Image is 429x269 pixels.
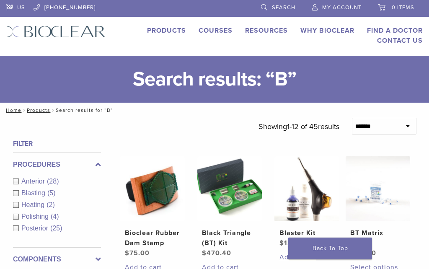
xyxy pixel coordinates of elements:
label: Procedures [13,160,101,170]
span: Polishing [21,213,51,220]
span: 1-12 of 45 [287,122,318,131]
a: Home [3,107,21,113]
a: Back To Top [288,238,372,259]
a: Products [147,26,186,35]
a: Products [27,107,50,113]
a: Contact Us [377,36,423,45]
bdi: 75.00 [125,249,150,257]
span: Blasting [21,189,47,197]
img: BT Matrix Series [346,156,411,221]
a: Why Bioclear [300,26,354,35]
a: Add to cart: “Blaster Kit” [279,252,334,262]
span: Search [272,4,295,11]
span: 0 items [392,4,414,11]
span: $ [202,249,207,257]
span: (2) [47,201,55,208]
h2: Blaster Kit [279,228,334,238]
a: Blaster KitBlaster Kit $1,574.66 [274,156,339,248]
label: Components [13,254,101,264]
img: Bioclear [6,26,106,38]
span: Anterior [21,178,47,185]
span: (5) [47,189,56,197]
p: Showing results [258,118,339,135]
span: (25) [50,225,62,232]
span: Posterior [21,225,50,232]
img: Bioclear Rubber Dam Stamp [120,156,185,221]
span: $ [279,239,284,247]
h2: Black Triangle (BT) Kit [202,228,257,248]
a: Bioclear Rubber Dam StampBioclear Rubber Dam Stamp $75.00 [120,156,185,258]
h2: BT Matrix Series [350,228,405,248]
span: Heating [21,201,47,208]
h2: Bioclear Rubber Dam Stamp [125,228,180,248]
bdi: 470.40 [202,249,231,257]
a: Courses [199,26,233,35]
h4: Filter [13,139,101,149]
a: Black Triangle (BT) KitBlack Triangle (BT) Kit $470.40 [197,156,262,258]
span: $ [125,249,129,257]
a: Resources [245,26,288,35]
span: / [21,108,27,112]
span: My Account [322,4,362,11]
img: Black Triangle (BT) Kit [197,156,262,221]
bdi: 1,574.66 [279,239,314,247]
span: / [50,108,56,112]
span: (4) [51,213,59,220]
span: (28) [47,178,59,185]
a: BT Matrix SeriesBT Matrix Series $117.60 [346,156,411,258]
a: Find A Doctor [367,26,423,35]
img: Blaster Kit [274,156,339,221]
